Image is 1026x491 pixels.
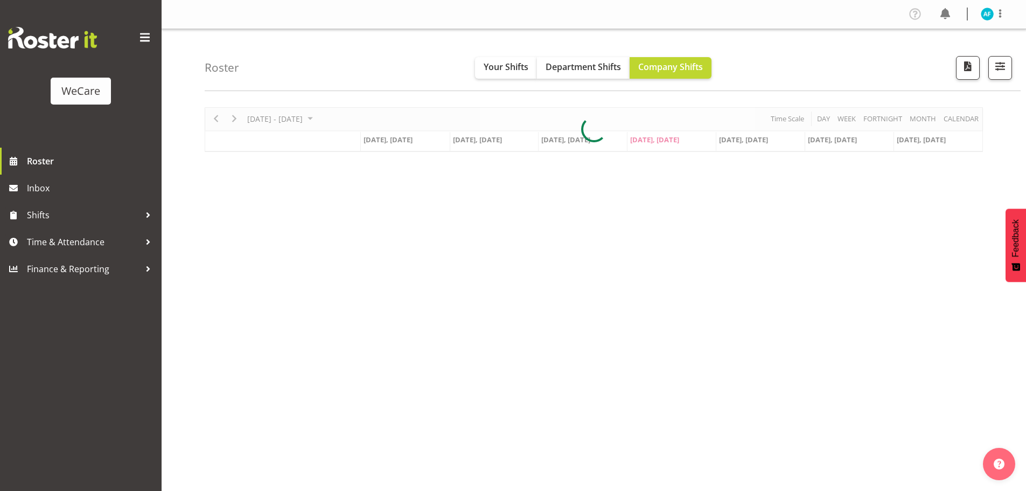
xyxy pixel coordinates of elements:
button: Feedback - Show survey [1006,209,1026,282]
img: Rosterit website logo [8,27,97,49]
h4: Roster [205,61,239,74]
span: Department Shifts [546,61,621,73]
span: Shifts [27,207,140,223]
button: Your Shifts [475,57,537,79]
img: alex-ferguson10997.jpg [981,8,994,20]
div: WeCare [61,83,100,99]
span: Finance & Reporting [27,261,140,277]
button: Filter Shifts [988,56,1012,80]
button: Download a PDF of the roster according to the set date range. [956,56,980,80]
span: Inbox [27,180,156,196]
span: Company Shifts [638,61,703,73]
span: Feedback [1011,219,1021,257]
img: help-xxl-2.png [994,459,1004,469]
span: Your Shifts [484,61,528,73]
span: Roster [27,153,156,169]
button: Company Shifts [630,57,711,79]
span: Time & Attendance [27,234,140,250]
button: Department Shifts [537,57,630,79]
